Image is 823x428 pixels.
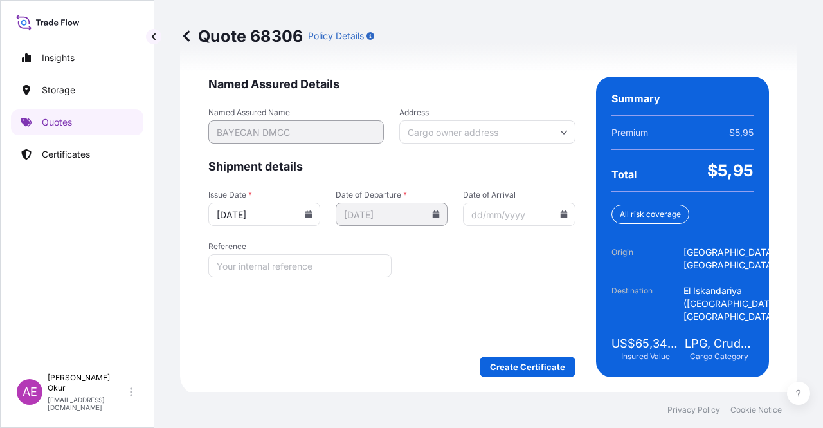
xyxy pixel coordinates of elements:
span: Insured Value [621,351,670,362]
a: Insights [11,45,143,71]
span: Date of Arrival [463,190,575,200]
input: dd/mm/yyyy [336,203,448,226]
span: Shipment details [208,159,575,174]
span: El Iskandariya ([GEOGRAPHIC_DATA]), [GEOGRAPHIC_DATA] [683,284,784,323]
span: US$65,340.00 [611,336,680,351]
span: Named Assured Name [208,107,384,118]
span: Premium [611,126,648,139]
a: Storage [11,77,143,103]
p: [PERSON_NAME] Okur [48,373,127,393]
a: Quotes [11,109,143,135]
input: Cargo owner address [399,120,575,144]
p: Storage [42,84,75,97]
p: Insights [42,51,75,64]
span: Address [399,107,575,118]
span: Origin [611,246,683,272]
p: Policy Details [308,30,364,42]
a: Privacy Policy [667,405,720,415]
span: [GEOGRAPHIC_DATA], [GEOGRAPHIC_DATA] [683,246,784,272]
span: $5,95 [729,126,754,139]
a: Cookie Notice [730,405,782,415]
p: Certificates [42,148,90,161]
span: Total [611,168,637,181]
p: Quotes [42,116,72,129]
span: AE [23,386,37,398]
p: Quote 68306 [180,26,303,46]
button: Create Certificate [480,357,575,377]
span: Destination [611,284,683,323]
span: LPG, Crude Oil, Utility Fuel, Mid Distillates and Specialities, Fertilisers [685,336,754,351]
p: Create Certificate [490,360,565,373]
span: Cargo Category [690,351,748,362]
a: Certificates [11,142,143,167]
span: Date of Departure [336,190,448,200]
span: Issue Date [208,190,320,200]
input: Your internal reference [208,254,392,277]
p: [EMAIL_ADDRESS][DOMAIN_NAME] [48,396,127,411]
span: Summary [611,92,660,105]
div: All risk coverage [611,205,689,224]
span: Reference [208,241,392,252]
input: dd/mm/yyyy [463,203,575,226]
span: $5,95 [707,160,754,181]
span: Named Assured Details [208,77,575,92]
input: dd/mm/yyyy [208,203,320,226]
